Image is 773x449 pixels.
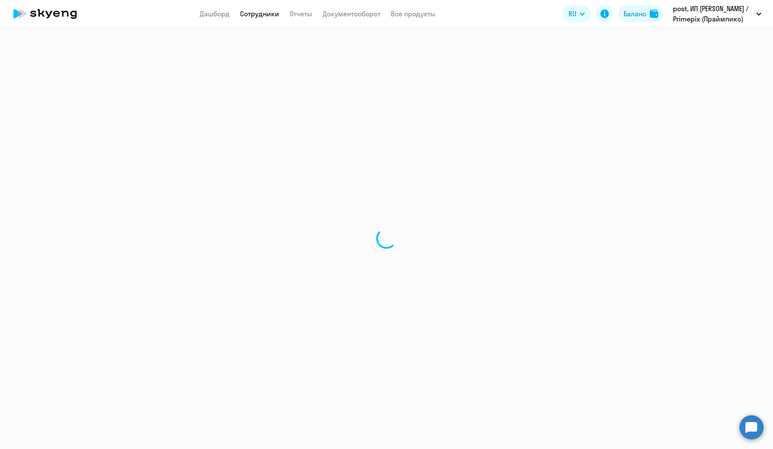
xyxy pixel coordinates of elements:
[569,9,576,19] span: RU
[323,9,380,18] a: Документооборот
[624,9,646,19] div: Баланс
[200,9,230,18] a: Дашборд
[618,5,663,22] button: Балансbalance
[240,9,279,18] a: Сотрудники
[673,3,753,24] p: post, ИП [PERSON_NAME] / Primepix (Праймпикс)
[563,5,591,22] button: RU
[650,9,658,18] img: balance
[289,9,312,18] a: Отчеты
[669,3,766,24] button: post, ИП [PERSON_NAME] / Primepix (Праймпикс)
[391,9,435,18] a: Все продукты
